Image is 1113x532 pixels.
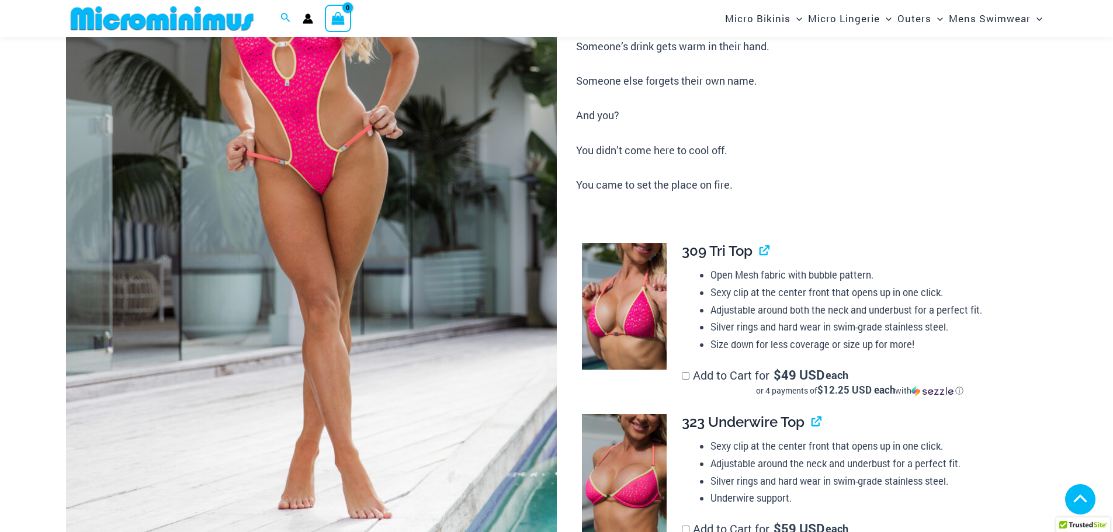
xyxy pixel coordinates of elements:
li: Open Mesh fabric with bubble pattern. [710,266,1038,284]
li: Adjustable around both the neck and underbust for a perfect fit. [710,301,1038,319]
li: Sexy clip at the center front that opens up in one click. [710,437,1038,455]
span: Micro Bikinis [725,4,790,33]
li: Size down for less coverage or size up for more! [710,336,1038,353]
a: OutersMenu ToggleMenu Toggle [894,4,946,33]
span: Micro Lingerie [808,4,880,33]
span: Outers [897,4,931,33]
span: each [826,369,848,381]
li: Adjustable around the neck and underbust for a perfect fit. [710,455,1038,472]
a: Micro BikinisMenu ToggleMenu Toggle [722,4,805,33]
span: Menu Toggle [880,4,892,33]
span: 49 USD [774,369,824,381]
li: Silver rings and hard wear in swim-grade stainless steel. [710,472,1038,490]
span: 323 Underwire Top [682,413,805,430]
span: 309 Tri Top [682,242,753,259]
img: MM SHOP LOGO FLAT [66,5,258,32]
img: Bubble Mesh Highlight Pink 309 Top [582,243,667,370]
nav: Site Navigation [720,2,1048,35]
a: Micro LingerieMenu ToggleMenu Toggle [805,4,894,33]
label: Add to Cart for [682,367,1038,397]
span: $ [774,366,781,383]
li: Sexy clip at the center front that opens up in one click. [710,284,1038,301]
a: Search icon link [280,11,291,26]
div: or 4 payments of$12.25 USD eachwithSezzle Click to learn more about Sezzle [682,385,1038,397]
li: Silver rings and hard wear in swim-grade stainless steel. [710,318,1038,336]
a: View Shopping Cart, empty [325,5,352,32]
div: or 4 payments of with [682,385,1038,397]
span: $12.25 USD each [817,383,895,397]
span: Menu Toggle [790,4,802,33]
span: Menu Toggle [1031,4,1042,33]
span: Menu Toggle [931,4,943,33]
img: Sezzle [911,386,953,397]
li: Underwire support. [710,489,1038,507]
a: Mens SwimwearMenu ToggleMenu Toggle [946,4,1045,33]
a: Account icon link [303,13,313,24]
input: Add to Cart for$49 USD eachor 4 payments of$12.25 USD eachwithSezzle Click to learn more about Se... [682,372,689,380]
span: Mens Swimwear [949,4,1031,33]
